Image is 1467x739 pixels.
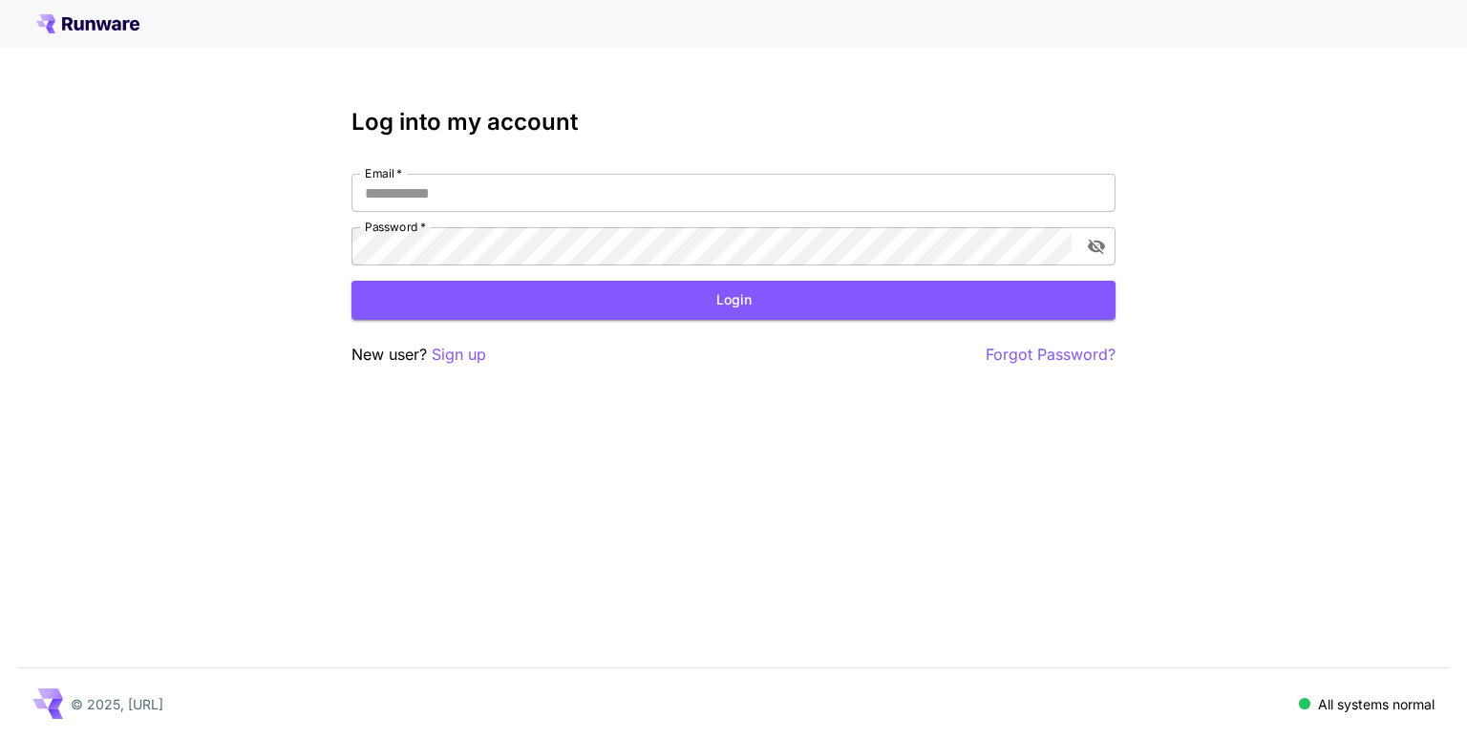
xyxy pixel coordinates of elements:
button: toggle password visibility [1079,229,1114,264]
label: Email [365,165,402,181]
p: All systems normal [1318,694,1435,714]
label: Password [365,219,426,235]
button: Sign up [432,343,486,367]
p: © 2025, [URL] [71,694,163,714]
h3: Log into my account [351,109,1116,136]
p: New user? [351,343,486,367]
button: Login [351,281,1116,320]
button: Forgot Password? [986,343,1116,367]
